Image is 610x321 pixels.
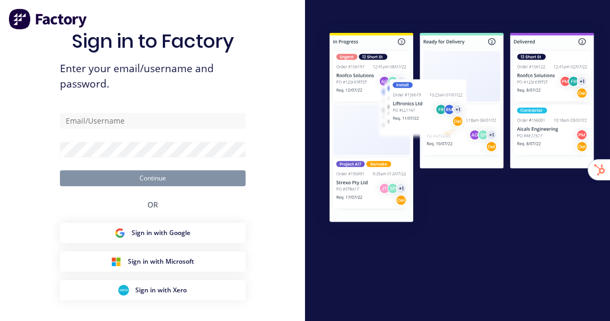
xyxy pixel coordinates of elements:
img: Microsoft Sign in [111,256,121,267]
img: Factory [8,8,88,30]
button: Xero Sign inSign in with Xero [60,280,246,300]
span: Enter your email/username and password. [60,61,246,92]
button: Google Sign inSign in with Google [60,223,246,243]
button: Continue [60,170,246,186]
img: Google Sign in [115,228,125,238]
h1: Sign in to Factory [72,30,234,53]
span: Sign in with Xero [135,285,187,295]
input: Email/Username [60,113,246,129]
span: Sign in with Google [132,228,190,238]
img: Xero Sign in [118,285,129,296]
div: OR [147,186,158,223]
span: Sign in with Microsoft [128,257,194,266]
button: Microsoft Sign inSign in with Microsoft [60,251,246,272]
img: Sign in [313,18,610,239]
